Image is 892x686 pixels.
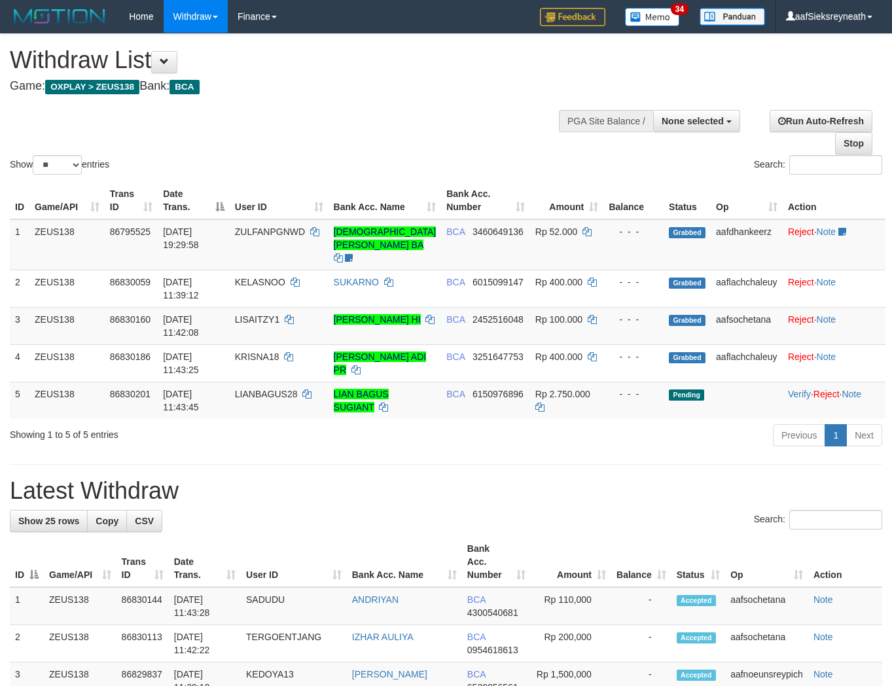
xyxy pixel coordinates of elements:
[603,182,664,219] th: Balance
[711,182,783,219] th: Op: activate to sort column ascending
[45,80,139,94] span: OXPLAY > ZEUS138
[783,382,885,419] td: · ·
[44,587,116,625] td: ZEUS138
[110,277,151,287] span: 86830059
[788,277,814,287] a: Reject
[783,219,885,270] td: ·
[10,270,29,307] td: 2
[116,587,169,625] td: 86830144
[813,594,833,605] a: Note
[10,510,88,532] a: Show 25 rows
[611,625,671,662] td: -
[473,226,524,237] span: Copy 3460649136 to clipboard
[754,155,882,175] label: Search:
[700,8,765,26] img: panduan.png
[817,277,836,287] a: Note
[711,307,783,344] td: aafsochetana
[10,80,582,93] h4: Game: Bank:
[711,270,783,307] td: aaflachchaleuy
[653,110,740,132] button: None selected
[105,182,158,219] th: Trans ID: activate to sort column ascending
[163,389,199,412] span: [DATE] 11:43:45
[334,277,379,287] a: SUKARNO
[669,315,705,326] span: Grabbed
[711,344,783,382] td: aaflachchaleuy
[813,389,840,399] a: Reject
[29,219,105,270] td: ZEUS138
[725,537,808,587] th: Op: activate to sort column ascending
[789,510,882,530] input: Search:
[473,352,524,362] span: Copy 3251647753 to clipboard
[669,278,705,289] span: Grabbed
[783,307,885,344] td: ·
[33,155,82,175] select: Showentries
[10,587,44,625] td: 1
[126,510,162,532] a: CSV
[842,389,861,399] a: Note
[169,80,199,94] span: BCA
[87,510,127,532] a: Copy
[10,382,29,419] td: 5
[754,510,882,530] label: Search:
[535,389,590,399] span: Rp 2.750.000
[535,352,582,362] span: Rp 400.000
[110,389,151,399] span: 86830201
[609,276,658,289] div: - - -
[530,182,603,219] th: Amount: activate to sort column ascending
[609,313,658,326] div: - - -
[29,307,105,344] td: ZEUS138
[609,225,658,238] div: - - -
[467,669,486,679] span: BCA
[241,625,347,662] td: TERGOENTJANG
[10,625,44,662] td: 2
[10,478,882,504] h1: Latest Withdraw
[611,587,671,625] td: -
[235,277,285,287] span: KELASNOO
[473,314,524,325] span: Copy 2452516048 to clipboard
[677,595,716,606] span: Accepted
[467,632,486,642] span: BCA
[609,350,658,363] div: - - -
[10,307,29,344] td: 3
[441,182,530,219] th: Bank Acc. Number: activate to sort column ascending
[235,314,279,325] span: LISAITZY1
[531,587,611,625] td: Rp 110,000
[230,182,329,219] th: User ID: activate to sort column ascending
[817,352,836,362] a: Note
[671,3,688,15] span: 34
[163,226,199,250] span: [DATE] 19:29:58
[18,516,79,526] span: Show 25 rows
[334,352,427,375] a: [PERSON_NAME] ADI PR
[531,537,611,587] th: Amount: activate to sort column ascending
[446,389,465,399] span: BCA
[535,314,582,325] span: Rp 100.000
[462,537,531,587] th: Bank Acc. Number: activate to sort column ascending
[711,219,783,270] td: aafdhankeerz
[473,389,524,399] span: Copy 6150976896 to clipboard
[334,389,389,412] a: LIAN BAGUS SUGIANT
[44,537,116,587] th: Game/API: activate to sort column ascending
[783,344,885,382] td: ·
[10,47,582,73] h1: Withdraw List
[835,132,872,154] a: Stop
[446,352,465,362] span: BCA
[116,625,169,662] td: 86830113
[664,182,711,219] th: Status
[788,226,814,237] a: Reject
[44,625,116,662] td: ZEUS138
[235,389,298,399] span: LIANBAGUS28
[10,423,362,441] div: Showing 1 to 5 of 5 entries
[808,537,882,587] th: Action
[625,8,680,26] img: Button%20Memo.svg
[669,352,705,363] span: Grabbed
[347,537,462,587] th: Bank Acc. Name: activate to sort column ascending
[116,537,169,587] th: Trans ID: activate to sort column ascending
[669,389,704,401] span: Pending
[677,632,716,643] span: Accepted
[531,625,611,662] td: Rp 200,000
[813,669,833,679] a: Note
[671,537,725,587] th: Status: activate to sort column ascending
[535,226,578,237] span: Rp 52.000
[609,388,658,401] div: - - -
[158,182,230,219] th: Date Trans.: activate to sort column descending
